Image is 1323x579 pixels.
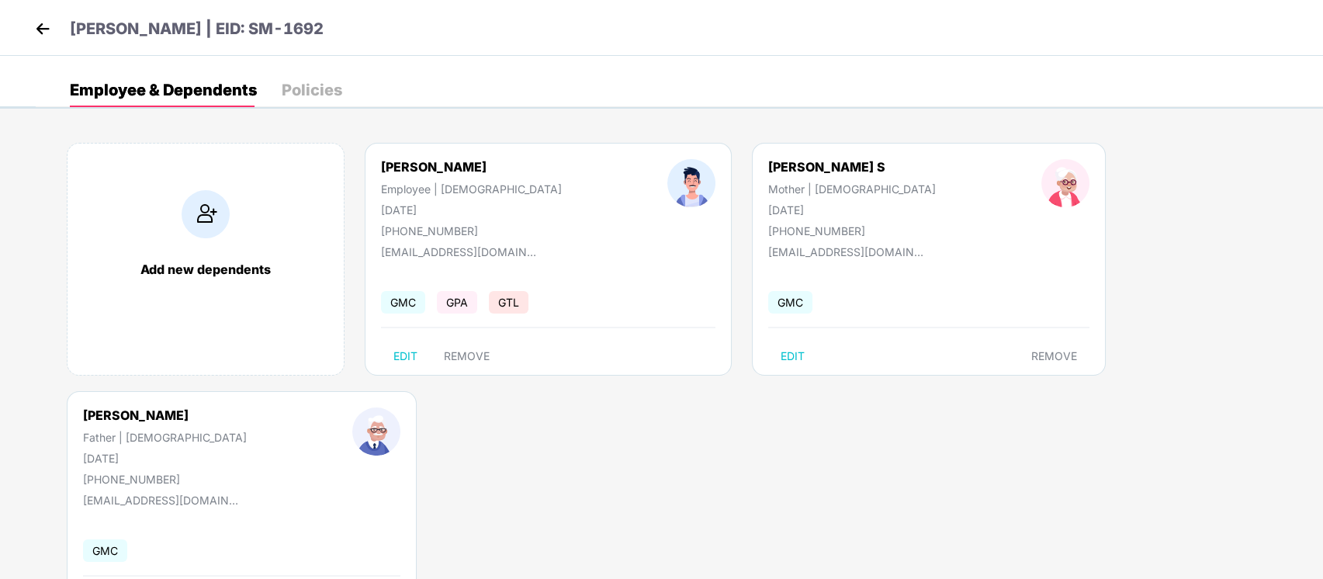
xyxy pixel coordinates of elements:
img: profileImage [667,159,715,207]
div: Father | [DEMOGRAPHIC_DATA] [83,431,247,444]
button: REMOVE [431,344,502,369]
img: profileImage [1041,159,1089,207]
div: Add new dependents [83,262,328,277]
div: [DATE] [381,203,562,217]
span: GMC [83,539,127,562]
div: [EMAIL_ADDRESS][DOMAIN_NAME] [83,494,238,507]
div: Policies [282,82,342,98]
button: EDIT [768,344,817,369]
span: REMOVE [444,350,490,362]
span: EDIT [393,350,417,362]
img: profileImage [352,407,400,456]
div: [PHONE_NUMBER] [83,473,247,486]
span: GMC [381,291,425,314]
span: REMOVE [1031,350,1077,362]
div: Mother | [DEMOGRAPHIC_DATA] [768,182,936,196]
img: addIcon [182,190,230,238]
div: Employee & Dependents [70,82,257,98]
span: GTL [489,291,528,314]
div: [DATE] [768,203,936,217]
div: [PHONE_NUMBER] [768,224,936,237]
img: back [31,17,54,40]
div: [EMAIL_ADDRESS][DOMAIN_NAME] [381,245,536,258]
span: GPA [437,291,477,314]
div: [PERSON_NAME] S [768,159,936,175]
span: GMC [768,291,812,314]
div: [DATE] [83,452,247,465]
div: Employee | [DEMOGRAPHIC_DATA] [381,182,562,196]
div: [EMAIL_ADDRESS][DOMAIN_NAME] [768,245,923,258]
p: [PERSON_NAME] | EID: SM-1692 [70,17,324,41]
button: REMOVE [1019,344,1089,369]
div: [PHONE_NUMBER] [381,224,562,237]
span: EDIT [781,350,805,362]
div: [PERSON_NAME] [381,159,562,175]
button: EDIT [381,344,430,369]
div: [PERSON_NAME] [83,407,247,423]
